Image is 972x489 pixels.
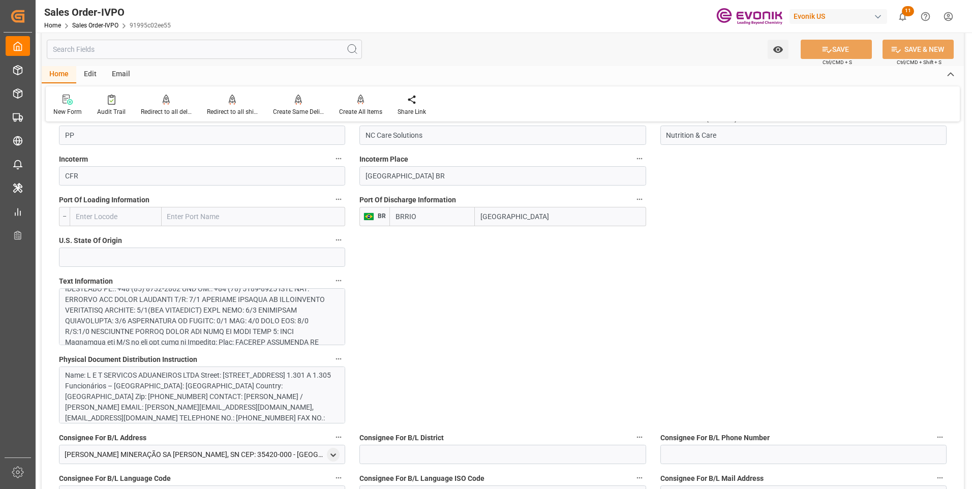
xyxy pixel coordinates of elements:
[47,40,362,59] input: Search Fields
[891,5,914,28] button: show 11 new notifications
[44,5,171,20] div: Sales Order-IVPO
[660,473,764,484] span: Consignee For B/L Mail Address
[59,473,171,484] span: Consignee For B/L Language Code
[823,58,852,66] span: Ctrl/CMD + S
[332,471,345,484] button: Consignee For B/L Language Code
[914,5,937,28] button: Help Center
[42,66,76,83] div: Home
[359,473,484,484] span: Consignee For B/L Language ISO Code
[883,40,954,59] button: SAVE & NEW
[65,449,324,460] div: [PERSON_NAME] MINERAÇÃO SA [PERSON_NAME], SN CEP: 35420-000 - [GEOGRAPHIC_DATA]-MG CNPJ: 16.628.2...
[933,431,947,444] button: Consignee For B/L Phone Number
[59,276,113,287] span: Text Information
[104,66,138,83] div: Email
[59,207,70,226] div: --
[902,6,914,16] span: 11
[59,195,149,205] span: Port Of Loading Information
[897,58,941,66] span: Ctrl/CMD + Shift + S
[53,107,82,116] div: New Form
[332,233,345,247] button: U.S. State Of Origin
[44,22,61,29] a: Home
[162,207,346,226] input: Enter Port Name
[332,193,345,206] button: Port Of Loading Information
[633,471,646,484] button: Consignee For B/L Language ISO Code
[327,448,340,462] div: open menu
[363,212,374,221] img: country
[359,154,408,165] span: Incoterm Place
[59,154,88,165] span: Incoterm
[76,66,104,83] div: Edit
[65,370,331,434] div: Name: L E T SERVICOS ADUANEIROS LTDA Street: [STREET_ADDRESS] 1.301 A 1.305 Funcionários – [GEOGR...
[633,193,646,206] button: Port Of Discharge Information
[97,107,126,116] div: Audit Trail
[332,274,345,287] button: Text Information
[660,433,770,443] span: Consignee For B/L Phone Number
[339,107,382,116] div: Create All Items
[475,207,646,226] input: Enter Port Name
[359,195,456,205] span: Port Of Discharge Information
[332,352,345,365] button: Physical Document Distribution Instruction
[59,235,122,246] span: U.S. State Of Origin
[72,22,118,29] a: Sales Order-IVPO
[801,40,872,59] button: SAVE
[389,207,475,226] input: Enter Locode
[633,152,646,165] button: Incoterm Place
[933,471,947,484] button: Consignee For B/L Mail Address
[768,40,788,59] button: open menu
[273,107,324,116] div: Create Same Delivery Date
[398,107,426,116] div: Share Link
[332,152,345,165] button: Incoterm
[70,207,162,226] input: Enter Locode
[207,107,258,116] div: Redirect to all shipments
[359,433,444,443] span: Consignee For B/L District
[141,107,192,116] div: Redirect to all deliveries
[789,7,891,26] button: Evonik US
[716,8,782,25] img: Evonik-brand-mark-Deep-Purple-RGB.jpeg_1700498283.jpeg
[633,431,646,444] button: Consignee For B/L District
[59,433,146,443] span: Consignee For B/L Address
[332,431,345,444] button: Consignee For B/L Address
[59,354,197,365] span: Physical Document Distribution Instruction
[789,9,887,24] div: Evonik US
[374,212,386,220] span: BR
